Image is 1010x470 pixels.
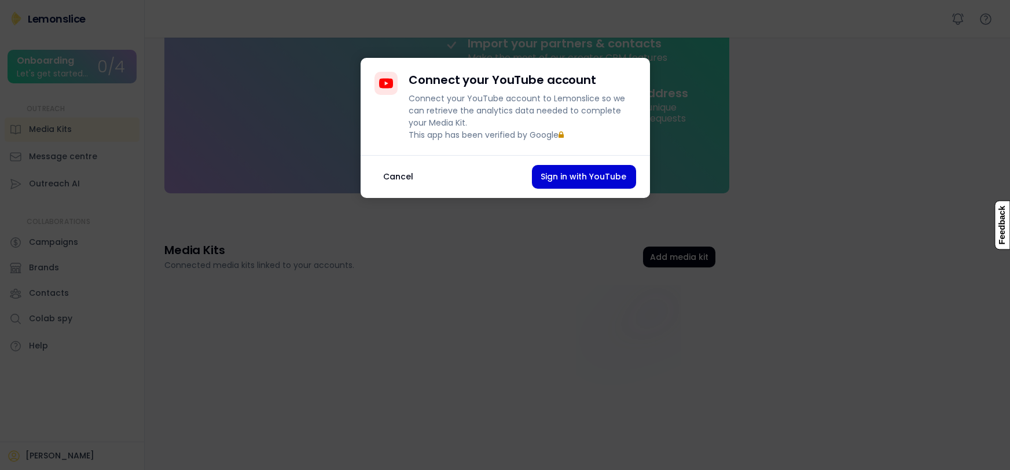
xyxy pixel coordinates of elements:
img: YouTubeIcon.svg [379,76,393,90]
button: Sign in with YouTube [532,165,636,189]
h4: Connect your YouTube account [409,72,597,88]
div: Connect your YouTube account to Lemonslice so we can retrieve the analytics data needed to comple... [409,93,636,141]
button: Cancel [374,165,423,189]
